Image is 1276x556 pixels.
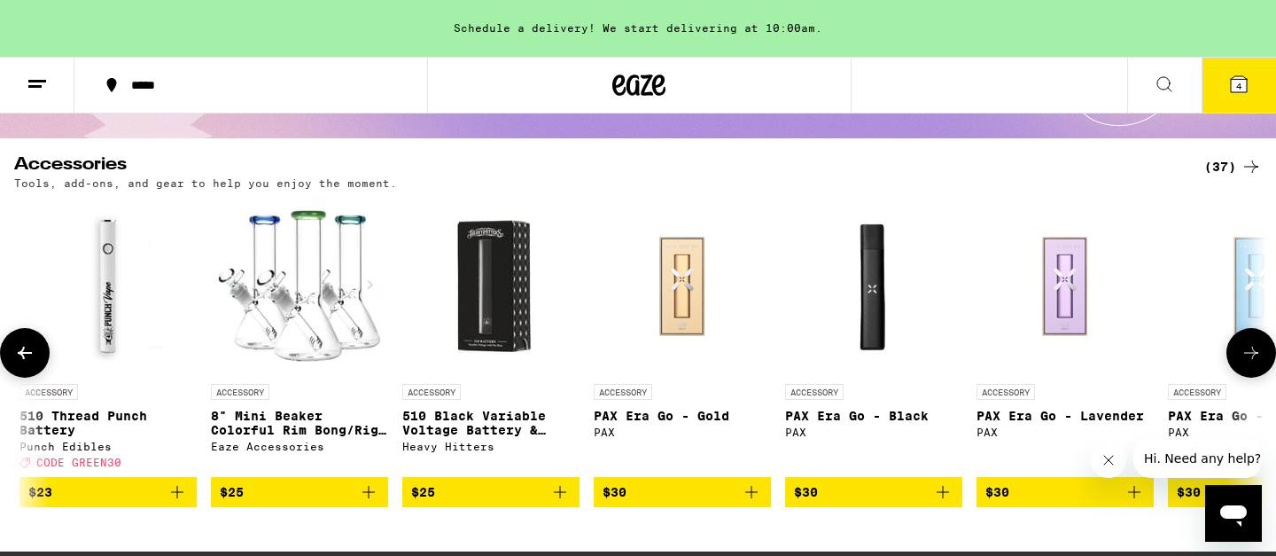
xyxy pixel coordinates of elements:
h2: Accessories [14,156,1175,177]
div: Eaze Accessories [211,441,388,452]
p: 8" Mini Beaker Colorful Rim Bong/Rig - Tier 2 [211,409,388,437]
a: Open page for PAX Era Go - Gold from PAX [594,198,771,477]
button: Add to bag [19,477,197,507]
button: Add to bag [211,477,388,507]
img: PAX - PAX Era Go - Gold [594,198,771,375]
img: Heavy Hitters - 510 Black Variable Voltage Battery & Charger [402,198,580,375]
p: PAX Era Go - Gold [594,409,771,423]
iframe: Button to launch messaging window [1205,485,1262,542]
a: Open page for 8" Mini Beaker Colorful Rim Bong/Rig - Tier 2 from Eaze Accessories [211,198,388,477]
span: CODE GREEN30 [36,457,121,468]
a: Open page for PAX Era Go - Black from PAX [785,198,962,477]
div: Punch Edibles [19,441,197,452]
span: $30 [1177,485,1201,499]
span: $30 [794,485,818,499]
a: (37) [1204,156,1262,177]
p: ACCESSORY [1168,384,1226,400]
p: Tools, add-ons, and gear to help you enjoy the moment. [14,177,397,189]
p: PAX Era Go - Lavender [976,409,1154,423]
div: Heavy Hitters [402,441,580,452]
p: ACCESSORY [976,384,1035,400]
img: Eaze Accessories - 8" Mini Beaker Colorful Rim Bong/Rig - Tier 2 [211,198,388,375]
button: Add to bag [594,477,771,507]
img: PAX - PAX Era Go - Black [785,198,962,375]
p: 510 Thread Punch Battery [19,409,197,437]
button: Add to bag [785,477,962,507]
span: $30 [985,485,1009,499]
span: $25 [411,485,435,499]
span: 4 [1236,81,1241,91]
div: PAX [594,427,771,438]
p: PAX Era Go - Black [785,409,962,423]
div: PAX [976,427,1154,438]
span: $25 [220,485,244,499]
a: Open page for PAX Era Go - Lavender from PAX [976,198,1154,477]
p: ACCESSORY [19,384,78,400]
iframe: Close message [1091,442,1126,478]
button: Add to bag [402,477,580,507]
img: PAX - PAX Era Go - Lavender [976,198,1154,375]
button: 4 [1202,58,1276,113]
div: PAX [785,427,962,438]
a: Open page for 510 Thread Punch Battery from Punch Edibles [19,198,197,477]
a: Open page for 510 Black Variable Voltage Battery & Charger from Heavy Hitters [402,198,580,477]
p: ACCESSORY [402,384,461,400]
p: 510 Black Variable Voltage Battery & Charger [402,409,580,437]
iframe: Message from company [1133,439,1262,478]
p: ACCESSORY [785,384,844,400]
p: ACCESSORY [594,384,652,400]
p: ACCESSORY [211,384,269,400]
button: Add to bag [976,477,1154,507]
span: $23 [28,485,52,499]
img: Punch Edibles - 510 Thread Punch Battery [19,198,197,375]
span: $30 [603,485,626,499]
